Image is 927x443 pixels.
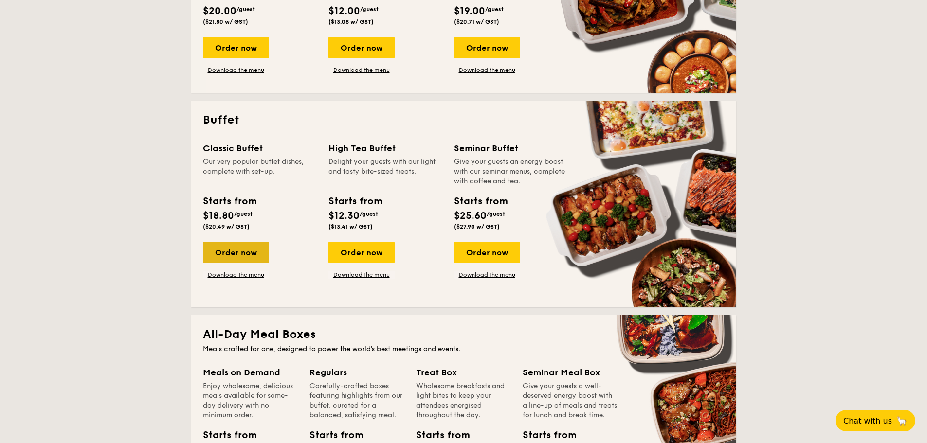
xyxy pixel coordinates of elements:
div: Carefully-crafted boxes featuring highlights from our buffet, curated for a balanced, satisfying ... [309,381,404,420]
a: Download the menu [328,66,395,74]
span: $19.00 [454,5,485,17]
div: Give your guests an energy boost with our seminar menus, complete with coffee and tea. [454,157,568,186]
span: ($13.08 w/ GST) [328,18,374,25]
button: Chat with us🦙 [836,410,915,431]
div: Starts from [203,194,256,209]
a: Download the menu [203,271,269,279]
div: Order now [203,242,269,263]
h2: All-Day Meal Boxes [203,327,725,342]
span: /guest [360,211,378,217]
div: Give your guests a well-deserved energy boost with a line-up of meals and treats for lunch and br... [523,381,618,420]
span: $12.00 [328,5,360,17]
span: ($20.71 w/ GST) [454,18,499,25]
div: Order now [454,242,520,263]
div: Delight your guests with our light and tasty bite-sized treats. [328,157,442,186]
div: Order now [328,242,395,263]
a: Download the menu [203,66,269,74]
div: Regulars [309,366,404,379]
div: Starts from [328,194,382,209]
span: $18.80 [203,210,234,222]
span: /guest [485,6,504,13]
span: /guest [487,211,505,217]
div: Starts from [523,428,566,443]
div: Order now [454,37,520,58]
div: Starts from [416,428,460,443]
div: Meals on Demand [203,366,298,379]
div: Starts from [203,428,247,443]
div: Our very popular buffet dishes, complete with set-up. [203,157,317,186]
span: ($27.90 w/ GST) [454,223,500,230]
a: Download the menu [454,66,520,74]
div: Wholesome breakfasts and light bites to keep your attendees energised throughout the day. [416,381,511,420]
div: Starts from [309,428,353,443]
span: 🦙 [896,415,908,426]
span: $20.00 [203,5,236,17]
div: Enjoy wholesome, delicious meals available for same-day delivery with no minimum order. [203,381,298,420]
a: Download the menu [328,271,395,279]
a: Download the menu [454,271,520,279]
div: Treat Box [416,366,511,379]
span: Chat with us [843,416,892,425]
span: /guest [360,6,379,13]
span: ($13.41 w/ GST) [328,223,373,230]
div: Seminar Meal Box [523,366,618,379]
div: Order now [328,37,395,58]
span: ($20.49 w/ GST) [203,223,250,230]
h2: Buffet [203,112,725,128]
div: High Tea Buffet [328,142,442,155]
div: Meals crafted for one, designed to power the world's best meetings and events. [203,344,725,354]
span: /guest [236,6,255,13]
span: ($21.80 w/ GST) [203,18,248,25]
span: $25.60 [454,210,487,222]
div: Classic Buffet [203,142,317,155]
div: Seminar Buffet [454,142,568,155]
div: Starts from [454,194,507,209]
span: /guest [234,211,253,217]
span: $12.30 [328,210,360,222]
div: Order now [203,37,269,58]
